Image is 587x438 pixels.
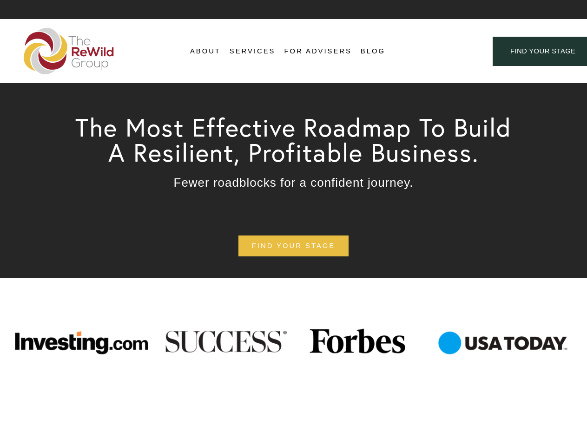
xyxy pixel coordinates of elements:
span: Fewer roadblocks for a confident journey. [174,176,414,190]
span: The Most Effective Roadmap To Build A Resilient, Profitable Business. [75,111,520,168]
a: folder dropdown [190,45,221,59]
a: folder dropdown [230,45,276,59]
a: For Advisers [284,45,351,59]
img: The ReWild Group [24,28,115,74]
span: Services [230,45,276,58]
a: find your stage [238,235,349,256]
a: Blog [361,45,385,59]
span: About [190,45,221,58]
